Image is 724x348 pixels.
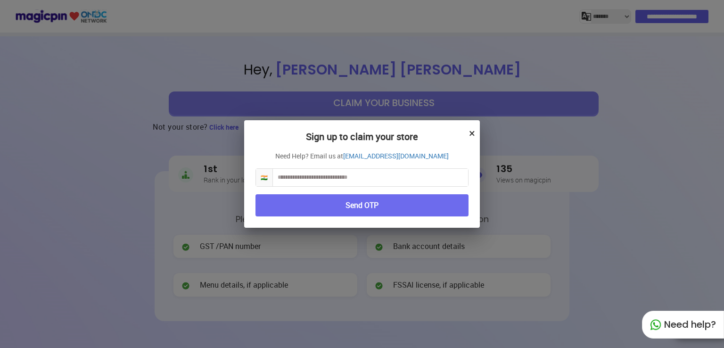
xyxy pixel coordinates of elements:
div: Need help? [642,311,724,339]
p: Need Help? Email us at [255,151,469,161]
button: × [469,125,475,141]
span: 🇮🇳 [256,169,273,186]
img: whatapp_green.7240e66a.svg [650,319,661,331]
button: Send OTP [255,194,469,216]
h2: Sign up to claim your store [255,132,469,151]
a: [EMAIL_ADDRESS][DOMAIN_NAME] [343,151,449,161]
